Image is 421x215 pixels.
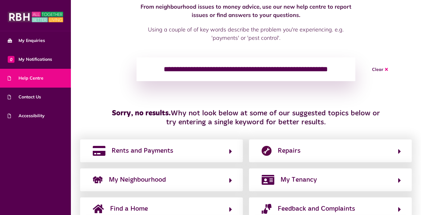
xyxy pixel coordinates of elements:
[8,11,63,23] img: MyRBH
[262,146,272,156] img: report-repair.png
[278,204,355,214] span: Feedback and Complaints
[93,175,103,185] img: neighborhood.png
[110,204,148,214] span: Find a Home
[365,57,395,81] button: Clear
[91,204,232,214] button: Find a Home
[260,146,401,156] button: Repairs
[93,146,105,156] img: rents-payments.png
[112,146,173,156] span: Rents and Payments
[91,146,232,156] button: Rents and Payments
[112,110,171,117] strong: Sorry, no results.
[8,113,45,119] span: Accessibility
[91,175,232,185] button: My Neighbourhood
[93,204,104,214] img: home-solid.svg
[8,75,43,81] span: Help Centre
[108,109,383,127] h3: Why not look below at some of our suggested topics below or try entering a single keyword for bet...
[262,204,272,214] img: complaints.png
[8,56,14,63] span: 0
[8,94,41,100] span: Contact Us
[262,175,274,185] img: my-tenancy.png
[137,25,356,42] p: Using a couple of of key words describe the problem you're experiencing. e.g. 'payments' or 'pest...
[280,175,317,185] span: My Tenancy
[278,146,300,156] span: Repairs
[109,175,166,185] span: My Neighbourhood
[8,56,52,63] span: My Notifications
[260,204,401,214] button: Feedback and Complaints
[260,175,401,185] button: My Tenancy
[141,3,351,19] strong: From neighbourhood issues to money advice, use our new help centre to report issues or find answe...
[8,37,45,44] span: My Enquiries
